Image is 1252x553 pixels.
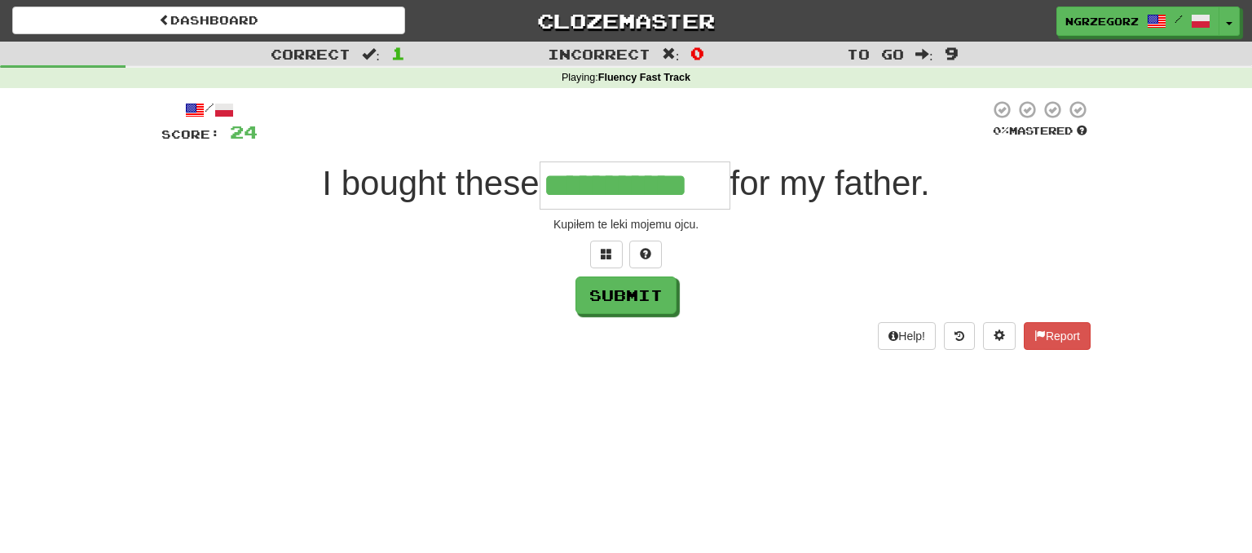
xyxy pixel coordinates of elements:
span: : [362,47,380,61]
button: Switch sentence to multiple choice alt+p [590,241,623,268]
span: Correct [271,46,350,62]
span: 1 [391,43,405,63]
strong: Fluency Fast Track [598,72,690,83]
a: Dashboard [12,7,405,34]
span: 24 [230,122,258,142]
span: 0 % [993,124,1009,137]
span: ngrzegorz [1065,14,1139,29]
button: Report [1024,322,1091,350]
div: / [161,100,258,120]
span: : [915,47,933,61]
div: Mastered [990,124,1091,139]
a: Clozemaster [430,7,822,35]
span: for my father. [730,164,930,202]
span: : [662,47,680,61]
span: 0 [690,43,704,63]
button: Single letter hint - you only get 1 per sentence and score half the points! alt+h [629,241,662,268]
span: I bought these [322,164,539,202]
span: 9 [945,43,959,63]
button: Round history (alt+y) [944,322,975,350]
button: Help! [878,322,936,350]
button: Submit [575,276,677,314]
span: / [1175,13,1183,24]
span: Score: [161,127,220,141]
span: To go [847,46,904,62]
span: Incorrect [548,46,650,62]
a: ngrzegorz / [1056,7,1219,36]
div: Kupiłem te leki mojemu ojcu. [161,216,1091,232]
